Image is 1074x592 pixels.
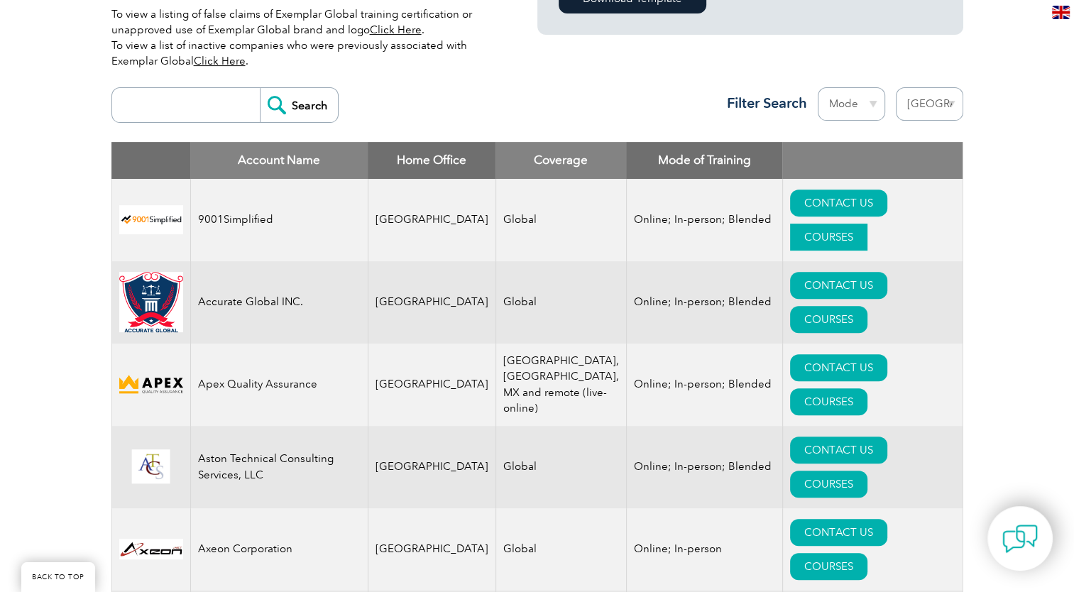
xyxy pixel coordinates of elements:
th: : activate to sort column ascending [782,142,963,179]
td: Apex Quality Assurance [190,344,368,426]
a: CONTACT US [790,519,887,546]
a: COURSES [790,471,867,498]
a: CONTACT US [790,354,887,381]
td: Online; In-person; Blended [626,261,782,344]
td: [GEOGRAPHIC_DATA] [368,261,495,344]
a: Click Here [370,23,422,36]
td: [GEOGRAPHIC_DATA] [368,508,495,591]
td: [GEOGRAPHIC_DATA] [368,344,495,426]
img: a034a1f6-3919-f011-998a-0022489685a1-logo.png [119,272,183,333]
td: Online; In-person; Blended [626,179,782,261]
th: Account Name: activate to sort column descending [190,142,368,179]
td: [GEOGRAPHIC_DATA] [368,426,495,508]
img: en [1052,6,1070,19]
td: 9001Simplified [190,179,368,261]
td: Axeon Corporation [190,508,368,591]
td: Online; In-person; Blended [626,426,782,508]
p: To view a listing of false claims of Exemplar Global training certification or unapproved use of ... [111,6,495,69]
td: Global [495,508,626,591]
a: COURSES [790,388,867,415]
th: Home Office: activate to sort column ascending [368,142,495,179]
input: Search [260,88,338,122]
img: cdfe6d45-392f-f011-8c4d-000d3ad1ee32-logo.png [119,373,183,396]
a: COURSES [790,306,867,333]
a: COURSES [790,553,867,580]
td: Global [495,261,626,344]
th: Mode of Training: activate to sort column ascending [626,142,782,179]
a: CONTACT US [790,272,887,299]
a: BACK TO TOP [21,562,95,592]
td: [GEOGRAPHIC_DATA], [GEOGRAPHIC_DATA], MX and remote (live-online) [495,344,626,426]
td: Accurate Global INC. [190,261,368,344]
td: [GEOGRAPHIC_DATA] [368,179,495,261]
th: Coverage: activate to sort column ascending [495,142,626,179]
td: Aston Technical Consulting Services, LLC [190,426,368,508]
img: ce24547b-a6e0-e911-a812-000d3a795b83-logo.png [119,449,183,484]
img: 28820fe6-db04-ea11-a811-000d3a793f32-logo.jpg [119,539,183,560]
img: contact-chat.png [1002,521,1038,557]
td: Global [495,426,626,508]
h3: Filter Search [718,94,807,112]
a: Click Here [194,55,246,67]
a: CONTACT US [790,190,887,216]
img: 37c9c059-616f-eb11-a812-002248153038-logo.png [119,205,183,234]
a: CONTACT US [790,437,887,464]
a: COURSES [790,224,867,251]
td: Online; In-person; Blended [626,344,782,426]
td: Global [495,179,626,261]
td: Online; In-person [626,508,782,591]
